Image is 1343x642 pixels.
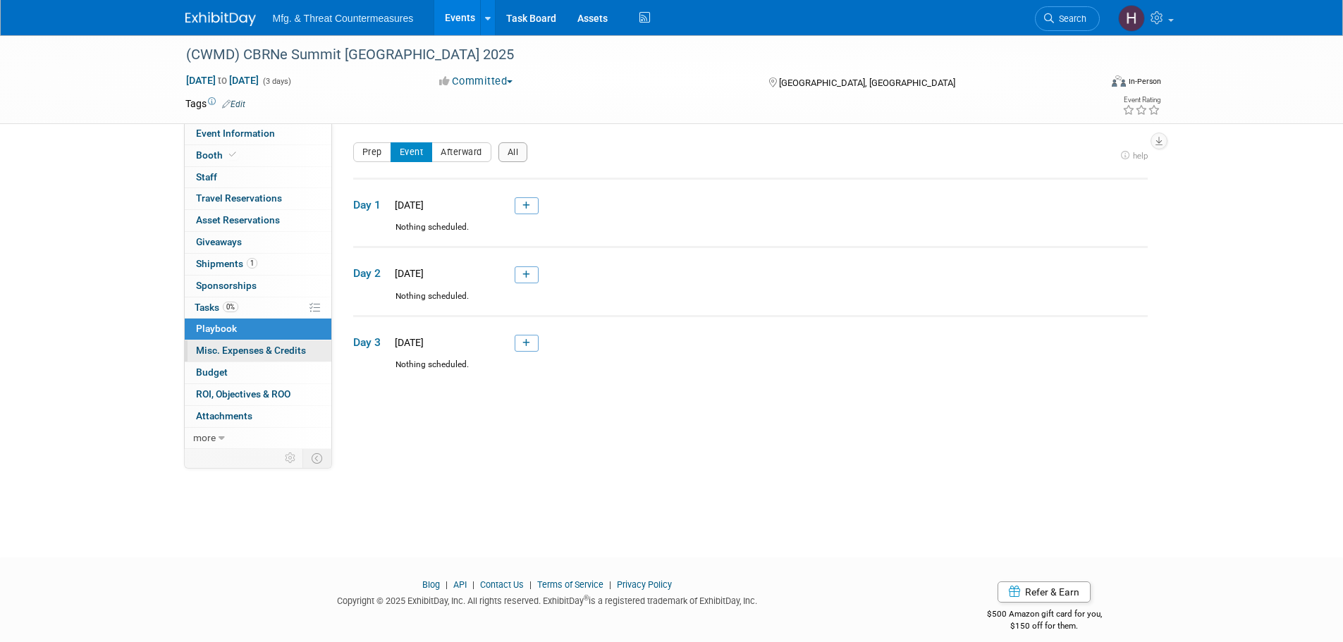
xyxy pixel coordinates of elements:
[931,620,1158,632] div: $150 off for them.
[353,221,1148,246] div: Nothing scheduled.
[185,123,331,144] a: Event Information
[185,319,331,340] a: Playbook
[196,149,239,161] span: Booth
[185,254,331,275] a: Shipments1
[185,210,331,231] a: Asset Reservations
[196,388,290,400] span: ROI, Objectives & ROO
[185,167,331,188] a: Staff
[185,276,331,297] a: Sponsorships
[185,428,331,449] a: more
[196,171,217,183] span: Staff
[196,128,275,139] span: Event Information
[353,359,1148,383] div: Nothing scheduled.
[196,192,282,204] span: Travel Reservations
[391,199,424,211] span: [DATE]
[185,145,331,166] a: Booth
[442,579,451,590] span: |
[185,232,331,253] a: Giveaways
[1112,75,1126,87] img: Format-Inperson.png
[391,142,433,162] button: Event
[185,384,331,405] a: ROI, Objectives & ROO
[185,97,245,111] td: Tags
[998,581,1091,603] a: Refer & Earn
[229,151,236,159] i: Booth reservation complete
[185,74,259,87] span: [DATE] [DATE]
[584,594,589,602] sup: ®
[216,75,229,86] span: to
[453,579,467,590] a: API
[195,302,238,313] span: Tasks
[353,266,388,281] span: Day 2
[222,99,245,109] a: Edit
[302,449,331,467] td: Toggle Event Tabs
[353,197,388,213] span: Day 1
[223,302,238,312] span: 0%
[480,579,524,590] a: Contact Us
[353,142,391,162] button: Prep
[1133,151,1148,161] span: help
[185,188,331,209] a: Travel Reservations
[185,297,331,319] a: Tasks0%
[193,432,216,443] span: more
[185,362,331,383] a: Budget
[196,214,280,226] span: Asset Reservations
[262,77,291,86] span: (3 days)
[434,74,518,89] button: Committed
[196,366,228,378] span: Budget
[185,406,331,427] a: Attachments
[353,290,1148,315] div: Nothing scheduled.
[196,410,252,421] span: Attachments
[278,449,303,467] td: Personalize Event Tab Strip
[196,258,257,269] span: Shipments
[498,142,528,162] button: All
[247,258,257,268] span: 1
[1035,6,1100,31] a: Search
[273,13,414,24] span: Mfg. & Threat Countermeasures
[196,323,237,334] span: Playbook
[196,280,257,291] span: Sponsorships
[469,579,478,590] span: |
[431,142,491,162] button: Afterward
[1128,76,1161,87] div: In-Person
[185,340,331,362] a: Misc. Expenses & Credits
[391,337,424,348] span: [DATE]
[185,591,910,607] div: Copyright © 2025 ExhibitDay, Inc. All rights reserved. ExhibitDay is a registered trademark of Ex...
[1054,13,1086,24] span: Search
[931,599,1158,631] div: $500 Amazon gift card for you,
[391,268,424,279] span: [DATE]
[185,12,256,26] img: ExhibitDay
[606,579,615,590] span: |
[196,236,242,247] span: Giveaways
[1122,97,1160,104] div: Event Rating
[537,579,603,590] a: Terms of Service
[196,345,306,356] span: Misc. Expenses & Credits
[526,579,535,590] span: |
[779,78,955,88] span: [GEOGRAPHIC_DATA], [GEOGRAPHIC_DATA]
[353,335,388,350] span: Day 3
[617,579,672,590] a: Privacy Policy
[1118,5,1145,32] img: Hillary Hawkins
[181,42,1079,68] div: (CWMD) CBRNe Summit [GEOGRAPHIC_DATA] 2025
[422,579,440,590] a: Blog
[1017,73,1162,94] div: Event Format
